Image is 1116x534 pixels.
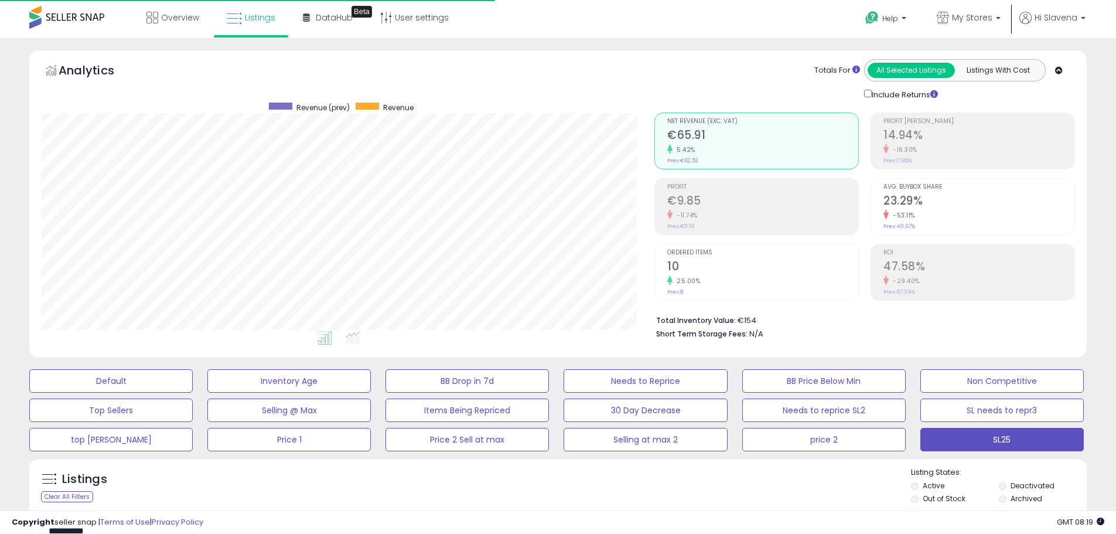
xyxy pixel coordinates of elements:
span: Avg. Buybox Share [883,184,1074,191]
p: Listing States: [911,467,1087,478]
small: Prev: €62.52 [667,157,698,164]
label: Active [923,481,944,491]
span: Revenue [383,103,414,113]
button: Default [29,369,193,393]
div: Include Returns [855,87,952,101]
small: 5.42% [673,145,695,154]
button: price 2 [742,428,906,451]
button: Needs to reprice SL2 [742,399,906,422]
small: Prev: 17.85% [883,157,912,164]
span: My Stores [952,12,992,23]
span: Ordered Items [667,250,858,256]
button: Listings With Cost [954,63,1042,78]
span: N/A [749,328,763,339]
span: Help [882,13,898,23]
button: Selling at max 2 [564,428,727,451]
button: Inventory Age [207,369,371,393]
span: ROI [883,250,1074,256]
span: Profit [667,184,858,191]
span: 2025-10-6 08:19 GMT [1057,516,1104,528]
span: Hi Slavena [1035,12,1077,23]
small: Prev: €11.16 [667,223,694,230]
a: Terms of Use [100,516,150,528]
label: Archived [1011,494,1042,504]
button: All Selected Listings [868,63,955,78]
div: Totals For [814,65,860,76]
h2: 14.94% [883,128,1074,144]
h2: €9.85 [667,194,858,210]
small: -16.30% [889,145,917,154]
small: -29.40% [889,277,920,285]
h2: €65.91 [667,128,858,144]
b: Short Term Storage Fees: [656,329,748,339]
button: Needs to Reprice [564,369,727,393]
small: -11.74% [673,211,698,220]
small: 25.00% [673,277,700,285]
span: Profit [PERSON_NAME] [883,118,1074,125]
span: Net Revenue (Exc. VAT) [667,118,858,125]
b: Total Inventory Value: [656,315,736,325]
small: -53.11% [889,211,915,220]
button: Price 1 [207,428,371,451]
label: Deactivated [1011,481,1054,491]
i: Get Help [865,11,879,25]
button: SL25 [920,428,1084,451]
span: Listings [245,12,275,23]
strong: Copyright [12,516,54,528]
div: Tooltip anchor [351,6,372,18]
a: Privacy Policy [152,516,203,528]
div: seller snap | | [12,517,203,528]
button: Selling @ Max [207,399,371,422]
button: Price 2 Sell at max [385,428,549,451]
span: DataHub [316,12,353,23]
span: Overview [161,12,199,23]
li: €154 [656,312,1066,326]
button: BB Price Below Min [742,369,906,393]
h5: Analytics [59,62,137,81]
div: Clear All Filters [41,491,93,502]
button: Items Being Repriced [385,399,549,422]
a: Hi Slavena [1019,12,1086,38]
button: BB Drop in 7d [385,369,549,393]
h2: 23.29% [883,194,1074,210]
button: Non Competitive [920,369,1084,393]
h2: 47.58% [883,260,1074,275]
small: Prev: 67.39% [883,288,915,295]
small: Prev: 8 [667,288,683,295]
button: Top Sellers [29,399,193,422]
a: Help [856,2,918,38]
h2: 10 [667,260,858,275]
span: Revenue (prev) [296,103,350,113]
button: SL needs to repr3 [920,399,1084,422]
small: Prev: 49.67% [883,223,915,230]
button: 30 Day Decrease [564,399,727,422]
button: top [PERSON_NAME] [29,428,193,451]
h5: Listings [62,471,107,488]
label: Out of Stock [923,494,965,504]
